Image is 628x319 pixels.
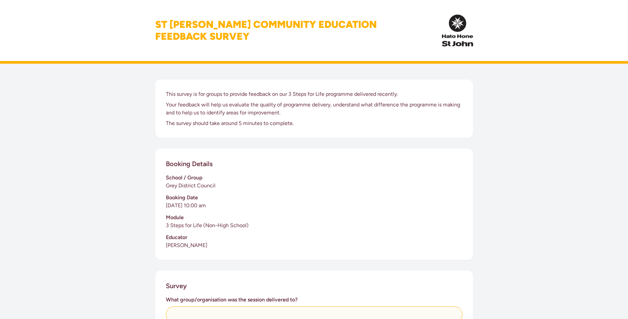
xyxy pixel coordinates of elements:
h2: Survey [166,281,187,290]
h3: Booking Date [166,194,462,202]
p: This survey is for groups to provide feedback on our 3 Steps for Life programme delivered recently. [166,90,462,98]
p: The survey should take around 5 minutes to complete. [166,119,462,127]
h3: Module [166,214,462,222]
p: [PERSON_NAME] [166,241,462,249]
h3: Educator [166,233,462,241]
p: 3 Steps for Life (Non-High School) [166,222,462,229]
p: Grey District Council [166,182,462,190]
h3: School / Group [166,174,462,182]
h1: St [PERSON_NAME] Community Education Feedback Survey [155,19,377,42]
p: Your feedback will help us evaluate the quality of programme delivery, understand what difference... [166,101,462,117]
h2: Booking Details [166,159,213,168]
p: [DATE] 10:00 am [166,202,462,210]
img: InPulse [442,15,473,46]
h3: What group/organisation was the session delivered to? [166,296,462,304]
